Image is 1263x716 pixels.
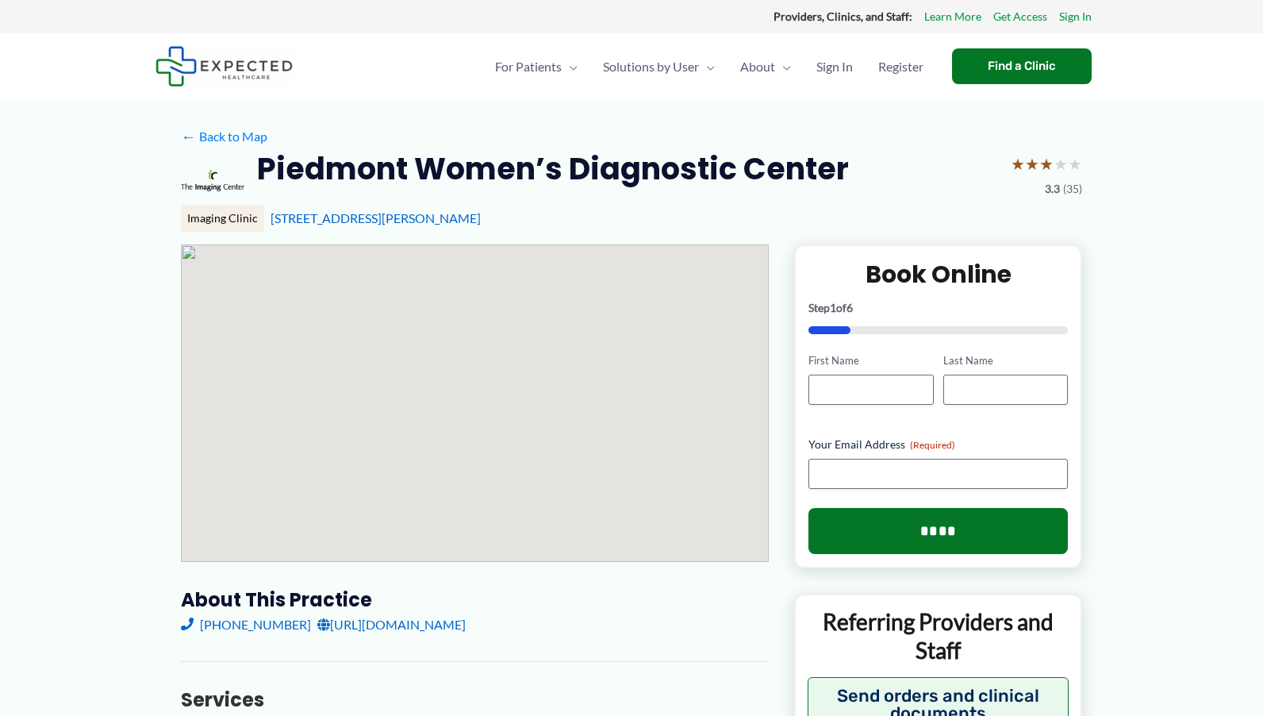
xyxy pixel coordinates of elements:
[181,125,267,148] a: ←Back to Map
[727,39,804,94] a: AboutMenu Toggle
[1054,149,1068,179] span: ★
[808,607,1069,665] p: Referring Providers and Staff
[808,259,1068,290] h2: Book Online
[271,210,481,225] a: [STREET_ADDRESS][PERSON_NAME]
[1039,149,1054,179] span: ★
[562,39,578,94] span: Menu Toggle
[181,587,769,612] h3: About this practice
[1045,179,1060,199] span: 3.3
[740,39,775,94] span: About
[482,39,590,94] a: For PatientsMenu Toggle
[775,39,791,94] span: Menu Toggle
[181,205,264,232] div: Imaging Clinic
[993,6,1047,27] a: Get Access
[808,437,1068,452] label: Your Email Address
[495,39,562,94] span: For Patients
[699,39,715,94] span: Menu Toggle
[155,46,293,87] img: Expected Healthcare Logo - side, dark font, small
[1059,6,1092,27] a: Sign In
[1068,149,1082,179] span: ★
[952,48,1092,84] a: Find a Clinic
[181,687,769,712] h3: Services
[317,613,466,637] a: [URL][DOMAIN_NAME]
[808,302,1068,314] p: Step of
[257,149,849,188] h2: Piedmont Women’s Diagnostic Center
[181,613,311,637] a: [PHONE_NUMBER]
[866,39,936,94] a: Register
[924,6,981,27] a: Learn More
[878,39,923,94] span: Register
[482,39,936,94] nav: Primary Site Navigation
[1063,179,1082,199] span: (35)
[603,39,699,94] span: Solutions by User
[181,129,196,144] span: ←
[830,301,836,314] span: 1
[774,10,912,23] strong: Providers, Clinics, and Staff:
[1025,149,1039,179] span: ★
[590,39,727,94] a: Solutions by UserMenu Toggle
[943,353,1068,368] label: Last Name
[846,301,853,314] span: 6
[816,39,853,94] span: Sign In
[808,353,933,368] label: First Name
[804,39,866,94] a: Sign In
[910,439,955,451] span: (Required)
[1011,149,1025,179] span: ★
